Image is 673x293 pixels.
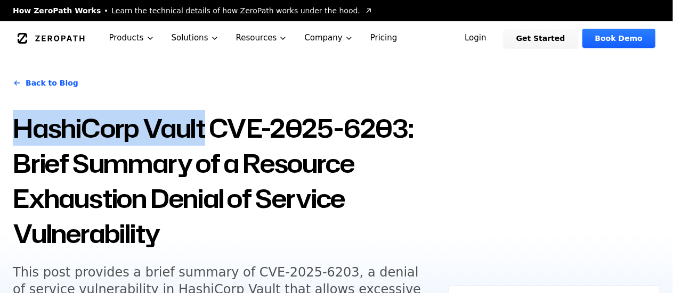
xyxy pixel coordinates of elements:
button: Company [296,21,362,55]
button: Solutions [163,21,228,55]
a: Get Started [504,29,578,48]
a: Pricing [362,21,406,55]
a: Back to Blog [13,68,78,98]
h1: HashiCorp Vault CVE-2025-6203: Brief Summary of a Resource Exhaustion Denial of Service Vulnerabi... [13,111,436,251]
span: Learn the technical details of how ZeroPath works under the hood. [111,5,360,16]
a: How ZeroPath WorksLearn the technical details of how ZeroPath works under the hood. [13,5,373,16]
a: Login [452,29,499,48]
span: How ZeroPath Works [13,5,101,16]
button: Resources [228,21,296,55]
button: Products [101,21,163,55]
a: Book Demo [582,29,655,48]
